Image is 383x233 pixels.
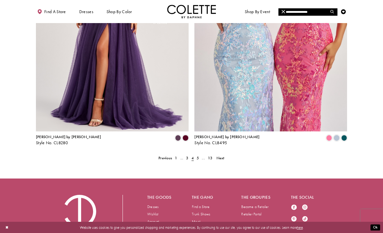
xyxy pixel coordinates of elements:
[36,134,101,139] span: [PERSON_NAME] by [PERSON_NAME]
[302,216,308,223] a: Visit our TikTok - Opens in new tab
[217,155,225,161] span: Next
[328,8,337,16] button: Submit Search
[200,155,207,162] a: ...
[297,225,303,229] a: here
[194,134,260,139] span: [PERSON_NAME] by [PERSON_NAME]
[207,155,214,162] a: 13
[79,9,93,14] span: Dresses
[192,204,209,209] a: Find a Store
[192,195,222,200] h5: The gang
[291,195,321,200] h5: The social
[174,155,179,162] a: 1
[197,155,199,161] span: 5
[147,195,172,200] h5: The goods
[147,212,158,217] a: Wishlist
[194,140,227,146] span: Style No. CL8495
[44,9,66,14] span: Find a store
[278,8,337,16] div: Search form
[179,155,185,162] a: ...
[194,135,260,145] div: Colette by Daphne Style No. CL8495
[147,219,159,224] a: Account
[326,135,332,141] i: Cotton Candy
[202,155,205,161] span: ...
[3,223,11,232] button: Close Dialog
[288,202,315,225] ul: Follow us
[36,5,67,18] a: Find a store
[340,5,347,18] a: Check Wishlist
[35,224,348,230] p: Website uses cookies to give you personalized shopping and marketing experiences. By continuing t...
[191,155,194,161] span: 4
[190,155,195,162] span: Current page
[105,5,133,18] span: Shop by color
[278,8,288,16] button: Close Search
[147,204,158,209] a: Dresses
[106,9,132,14] span: Shop by color
[341,135,347,141] i: Spruce
[158,155,172,161] span: Previous
[241,204,268,209] a: Become a Retailer
[241,212,261,217] a: Retailer Portal
[195,155,200,162] a: 5
[291,216,297,223] a: Visit our Pinterest - Opens in new tab
[175,135,181,141] i: Plum
[78,5,95,18] span: Dresses
[302,204,308,211] a: Visit our Instagram - Opens in new tab
[278,8,337,16] input: Search
[192,212,210,217] a: Trunk Shows
[185,155,190,162] a: 3
[329,5,336,18] a: Toggle search
[291,204,297,211] a: Visit our Facebook - Opens in new tab
[241,195,271,200] h5: The groupies
[370,224,380,230] button: Submit Dialog
[36,135,101,145] div: Colette by Daphne Style No. CL8280
[167,5,216,18] a: Visit Home Page
[175,155,177,161] span: 1
[186,155,188,161] span: 3
[167,5,216,18] img: Colette by Daphne
[245,9,270,14] span: Shop By Event
[243,5,271,18] span: Shop By Event
[157,155,174,162] a: Prev Page
[208,155,212,161] span: 13
[215,155,226,162] a: Next Page
[282,5,319,18] a: Meet the designer
[36,140,68,146] span: Style No. CL8280
[180,155,183,161] span: ...
[192,219,221,229] a: Meet [PERSON_NAME]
